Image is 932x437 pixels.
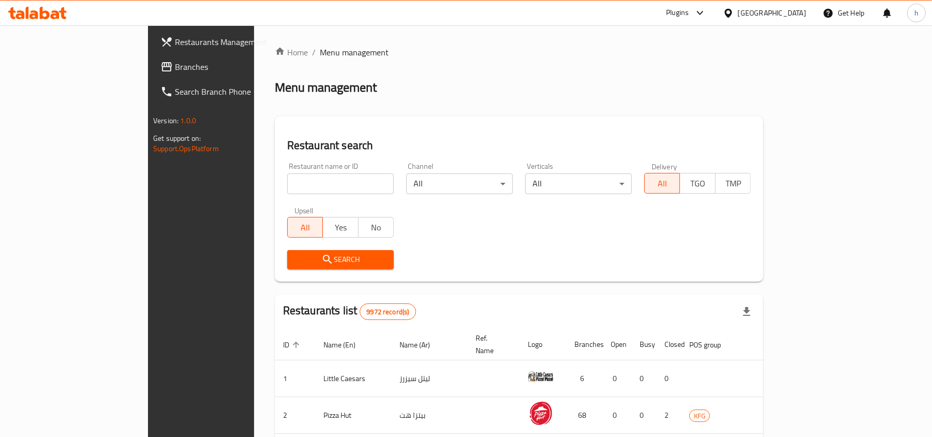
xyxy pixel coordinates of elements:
button: TMP [715,173,751,194]
span: Version: [153,114,179,127]
span: Name (Ar) [400,339,443,351]
input: Search for restaurant name or ID.. [287,173,394,194]
span: h [914,7,919,19]
h2: Menu management [275,79,377,96]
td: 0 [656,360,681,397]
a: Restaurants Management [152,30,304,54]
td: 0 [631,360,656,397]
span: Menu management [320,46,389,59]
nav: breadcrumb [275,46,763,59]
div: All [525,173,632,194]
th: Logo [520,329,566,360]
button: All [287,217,323,238]
span: Search Branch Phone [175,85,295,98]
span: Branches [175,61,295,73]
span: POS group [689,339,734,351]
a: Branches [152,54,304,79]
div: Plugins [666,7,689,19]
span: KFG [690,410,709,422]
td: ليتل سيزرز [391,360,467,397]
td: 68 [566,397,602,434]
td: 0 [631,397,656,434]
h2: Restaurant search [287,138,751,153]
th: Branches [566,329,602,360]
div: All [406,173,513,194]
span: ID [283,339,303,351]
td: بيتزا هت [391,397,467,434]
span: Search [295,253,386,266]
span: Name (En) [323,339,369,351]
td: 0 [602,360,631,397]
div: [GEOGRAPHIC_DATA] [738,7,806,19]
th: Busy [631,329,656,360]
span: TMP [720,176,747,191]
button: All [644,173,680,194]
label: Delivery [652,163,677,170]
span: TGO [684,176,711,191]
img: Little Caesars [528,363,554,389]
span: No [363,220,390,235]
a: Support.OpsPlatform [153,142,219,155]
span: Restaurants Management [175,36,295,48]
button: TGO [679,173,715,194]
span: Get support on: [153,132,201,145]
button: No [358,217,394,238]
td: Pizza Hut [315,397,391,434]
span: All [292,220,319,235]
div: Total records count [360,303,416,320]
th: Closed [656,329,681,360]
span: Ref. Name [476,332,507,357]
td: 6 [566,360,602,397]
td: Little Caesars [315,360,391,397]
li: / [312,46,316,59]
span: 9972 record(s) [360,307,415,317]
img: Pizza Hut [528,400,554,426]
th: Open [602,329,631,360]
span: 1.0.0 [180,114,196,127]
button: Search [287,250,394,269]
td: 2 [656,397,681,434]
a: Search Branch Phone [152,79,304,104]
div: Export file [734,299,759,324]
td: 0 [602,397,631,434]
label: Upsell [294,207,314,214]
span: All [649,176,676,191]
h2: Restaurants list [283,303,416,320]
button: Yes [322,217,358,238]
span: Yes [327,220,354,235]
